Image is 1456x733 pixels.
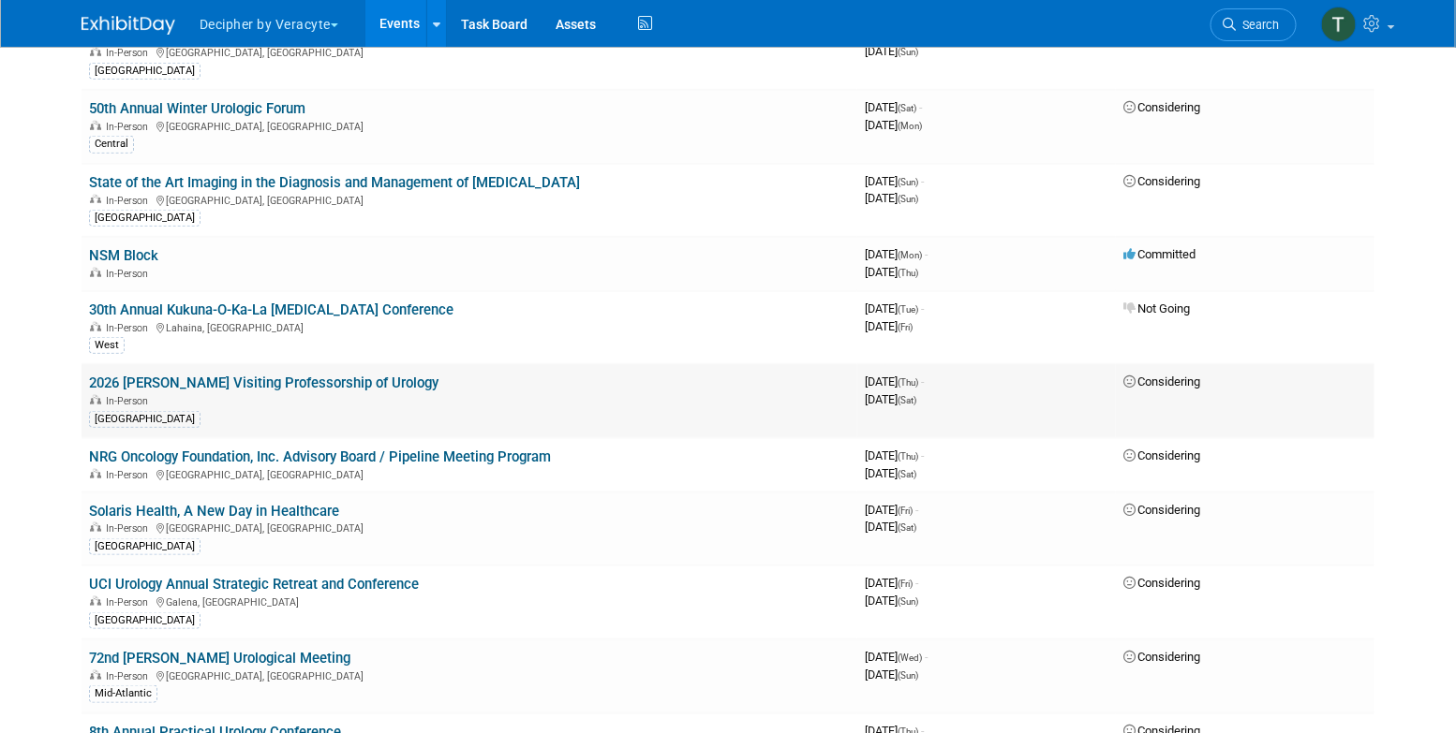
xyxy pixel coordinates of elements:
div: Galena, [GEOGRAPHIC_DATA] [89,594,850,608]
span: (Mon) [898,121,922,131]
span: (Sun) [898,47,918,57]
a: NRG Oncology Foundation, Inc. Advisory Board / Pipeline Meeting Program [89,448,551,465]
span: [DATE] [865,265,918,279]
span: In-Person [106,268,154,280]
div: [GEOGRAPHIC_DATA] [89,411,201,428]
span: (Sun) [898,177,918,187]
span: [DATE] [865,576,918,590]
span: (Sat) [898,103,916,113]
a: State of the Art Imaging in the Diagnosis and Management of [MEDICAL_DATA] [89,174,580,191]
span: Considering [1123,100,1200,114]
span: [DATE] [865,594,918,608]
span: Considering [1123,576,1200,590]
img: In-Person Event [90,121,101,130]
img: In-Person Event [90,469,101,478]
span: (Mon) [898,250,922,260]
span: (Thu) [898,377,918,388]
a: NSM Block [89,247,158,264]
span: [DATE] [865,374,924,388]
img: ExhibitDay [82,16,175,35]
div: [GEOGRAPHIC_DATA], [GEOGRAPHIC_DATA] [89,192,850,207]
span: (Thu) [898,451,918,462]
span: [DATE] [865,520,916,534]
div: Lahaina, [GEOGRAPHIC_DATA] [89,319,850,334]
span: (Thu) [898,268,918,278]
span: [DATE] [865,448,924,462]
span: [DATE] [865,118,922,132]
span: In-Person [106,195,154,207]
span: [DATE] [865,503,918,517]
span: (Fri) [898,506,913,516]
span: - [921,448,924,462]
span: [DATE] [865,174,924,188]
span: In-Person [106,522,154,535]
span: [DATE] [865,301,924,315]
div: [GEOGRAPHIC_DATA], [GEOGRAPHIC_DATA] [89,667,850,682]
div: West [89,337,125,354]
span: (Sat) [898,395,916,405]
span: - [925,650,928,664]
div: Mid-Atlantic [89,685,157,702]
div: [GEOGRAPHIC_DATA] [89,63,201,80]
div: [GEOGRAPHIC_DATA], [GEOGRAPHIC_DATA] [89,466,850,481]
span: In-Person [106,596,154,608]
span: (Fri) [898,579,913,589]
span: (Sat) [898,522,916,533]
a: UCI Urology Annual Strategic Retreat and Conference [89,576,419,593]
span: In-Person [106,395,154,407]
span: [DATE] [865,191,918,205]
img: In-Person Event [90,670,101,680]
span: Considering [1123,650,1200,664]
span: In-Person [106,47,154,59]
div: [GEOGRAPHIC_DATA] [89,210,201,227]
div: Central [89,136,134,153]
span: [DATE] [865,392,916,406]
span: (Sun) [898,194,918,204]
a: 50th Annual Winter Urologic Forum [89,100,305,117]
span: Considering [1123,503,1200,517]
a: Solaris Health, A New Day in Healthcare [89,503,339,520]
span: [DATE] [865,319,913,333]
img: In-Person Event [90,268,101,277]
div: [GEOGRAPHIC_DATA], [GEOGRAPHIC_DATA] [89,118,850,133]
img: In-Person Event [90,322,101,331]
span: - [921,301,924,315]
span: - [921,174,924,188]
span: Considering [1123,374,1200,388]
img: In-Person Event [90,395,101,404]
a: 72nd [PERSON_NAME] Urological Meeting [89,650,350,667]
span: Committed [1123,247,1196,261]
img: Tony Alvarado [1321,7,1357,42]
span: (Sat) [898,469,916,479]
span: [DATE] [865,100,922,114]
span: [DATE] [865,667,918,682]
span: [DATE] [865,650,928,664]
div: [GEOGRAPHIC_DATA], [GEOGRAPHIC_DATA] [89,44,850,59]
div: [GEOGRAPHIC_DATA] [89,612,201,629]
span: - [915,503,918,517]
div: [GEOGRAPHIC_DATA], [GEOGRAPHIC_DATA] [89,520,850,535]
div: [GEOGRAPHIC_DATA] [89,538,201,555]
a: Search [1211,8,1297,41]
span: [DATE] [865,44,918,58]
span: (Sun) [898,596,918,607]
span: [DATE] [865,466,916,480]
span: (Fri) [898,322,913,332]
img: In-Person Event [90,596,101,606]
a: 2026 [PERSON_NAME] Visiting Professorship of Urology [89,374,438,391]
a: 30th Annual Kukuna-O-Ka-La [MEDICAL_DATA] Conference [89,301,453,318]
span: In-Person [106,670,154,682]
span: (Sun) [898,670,918,681]
span: Considering [1123,174,1200,188]
span: In-Person [106,322,154,334]
span: Considering [1123,448,1200,462]
span: [DATE] [865,247,928,261]
span: In-Person [106,469,154,481]
span: Not Going [1123,301,1190,315]
span: Search [1236,18,1279,32]
img: In-Person Event [90,195,101,204]
span: - [921,374,924,388]
span: - [925,247,928,261]
span: - [919,100,922,114]
span: (Tue) [898,304,918,315]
